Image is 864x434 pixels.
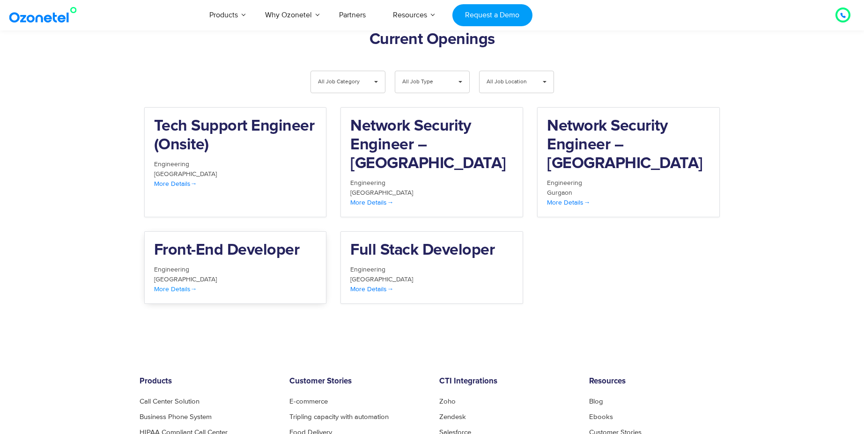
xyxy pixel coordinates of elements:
[350,189,413,197] span: [GEOGRAPHIC_DATA]
[367,71,385,93] span: ▾
[439,377,575,386] h6: CTI Integrations
[350,275,413,283] span: [GEOGRAPHIC_DATA]
[589,398,603,405] a: Blog
[439,398,456,405] a: Zoho
[402,71,447,93] span: All Job Type
[144,30,720,49] h2: Current Openings
[547,199,590,206] span: More Details
[140,413,212,420] a: Business Phone System
[350,265,385,273] span: Engineering
[350,199,393,206] span: More Details
[154,160,189,168] span: Engineering
[154,265,189,273] span: Engineering
[487,71,531,93] span: All Job Location
[144,107,327,217] a: Tech Support Engineer (Onsite) Engineering [GEOGRAPHIC_DATA] More Details
[536,71,554,93] span: ▾
[154,275,217,283] span: [GEOGRAPHIC_DATA]
[439,413,466,420] a: Zendesk
[589,413,613,420] a: Ebooks
[289,377,425,386] h6: Customer Stories
[154,180,197,188] span: More Details
[350,179,385,187] span: Engineering
[140,398,199,405] a: Call Center Solution
[318,71,362,93] span: All Job Category
[452,4,532,26] a: Request a Demo
[350,285,393,293] span: More Details
[154,170,217,178] span: [GEOGRAPHIC_DATA]
[144,231,327,304] a: Front-End Developer Engineering [GEOGRAPHIC_DATA] More Details
[154,241,317,260] h2: Front-End Developer
[547,117,710,173] h2: Network Security Engineer – [GEOGRAPHIC_DATA]
[547,179,582,187] span: Engineering
[350,117,513,173] h2: Network Security Engineer – [GEOGRAPHIC_DATA]
[350,241,513,260] h2: Full Stack Developer
[154,117,317,154] h2: Tech Support Engineer (Onsite)
[154,285,197,293] span: More Details
[340,231,523,304] a: Full Stack Developer Engineering [GEOGRAPHIC_DATA] More Details
[547,189,572,197] span: Gurgaon
[340,107,523,217] a: Network Security Engineer – [GEOGRAPHIC_DATA] Engineering [GEOGRAPHIC_DATA] More Details
[289,413,389,420] a: Tripling capacity with automation
[451,71,469,93] span: ▾
[289,398,328,405] a: E-commerce
[537,107,720,217] a: Network Security Engineer – [GEOGRAPHIC_DATA] Engineering Gurgaon More Details
[589,377,725,386] h6: Resources
[140,377,275,386] h6: Products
